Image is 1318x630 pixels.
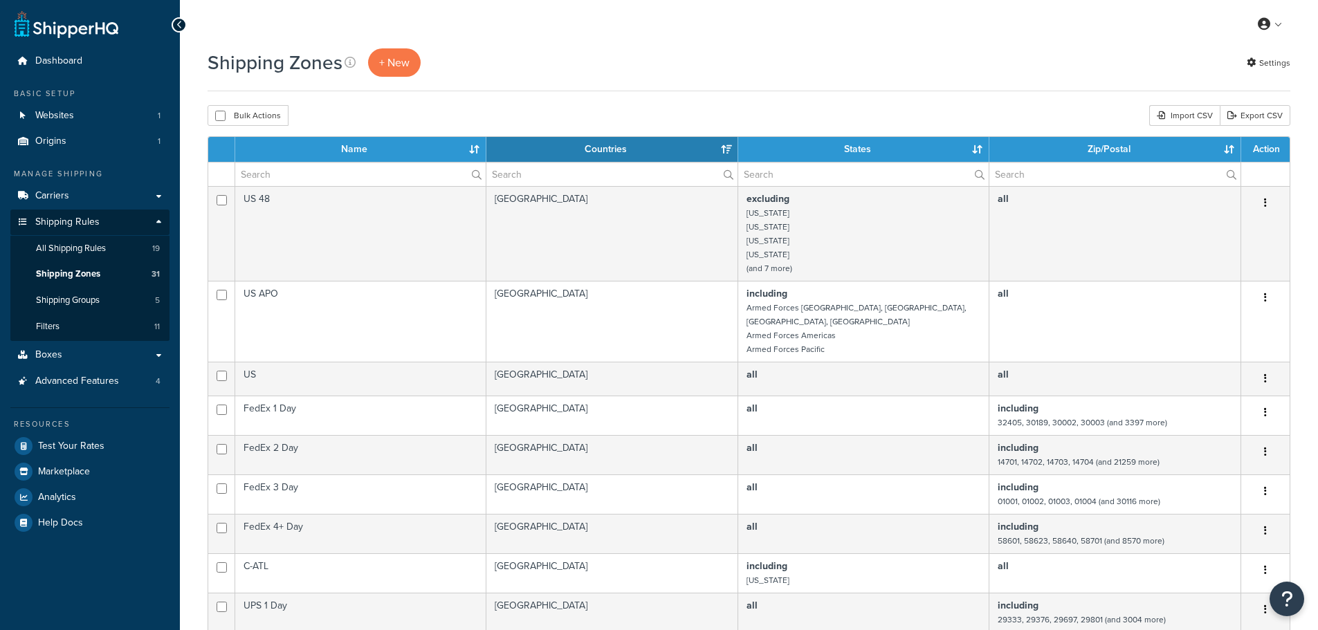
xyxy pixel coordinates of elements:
span: All Shipping Rules [36,243,106,254]
b: all [998,367,1009,382]
li: Origins [10,129,170,154]
small: [US_STATE] [747,207,789,219]
th: Name: activate to sort column ascending [235,137,486,162]
div: Manage Shipping [10,168,170,180]
a: Shipping Zones 31 [10,261,170,287]
b: all [747,598,758,613]
button: Open Resource Center [1270,582,1304,616]
a: Export CSV [1220,105,1290,126]
small: Armed Forces Americas [747,329,836,342]
span: Boxes [35,349,62,361]
small: 14701, 14702, 14703, 14704 (and 21259 more) [998,456,1160,468]
small: 32405, 30189, 30002, 30003 (and 3397 more) [998,416,1167,429]
small: 29333, 29376, 29697, 29801 (and 3004 more) [998,613,1166,626]
span: 19 [152,243,160,254]
b: all [747,401,758,416]
input: Search [486,163,738,186]
small: [US_STATE] [747,221,789,233]
span: Advanced Features [35,376,119,387]
th: States: activate to sort column ascending [738,137,989,162]
li: Websites [10,103,170,129]
li: Shipping Groups [10,288,170,313]
span: 4 [156,376,161,387]
div: Import CSV [1149,105,1220,126]
h1: Shipping Zones [208,49,342,76]
li: Shipping Zones [10,261,170,287]
a: Carriers [10,183,170,209]
b: all [747,367,758,382]
b: all [747,519,758,534]
small: (and 7 more) [747,262,792,275]
a: Filters 11 [10,314,170,340]
b: including [998,401,1038,416]
b: all [998,286,1009,301]
b: all [747,480,758,494]
b: including [998,598,1038,613]
li: Boxes [10,342,170,368]
a: Marketplace [10,459,170,484]
li: Shipping Rules [10,210,170,341]
input: Search [989,163,1241,186]
a: + New [368,48,421,77]
td: FedEx 3 Day [235,474,486,514]
td: FedEx 2 Day [235,435,486,474]
td: [GEOGRAPHIC_DATA] [486,474,738,514]
a: Analytics [10,485,170,510]
a: Test Your Rates [10,434,170,458]
b: including [998,441,1038,455]
span: 5 [155,295,160,306]
small: [US_STATE] [747,234,789,247]
th: Countries: activate to sort column ascending [486,137,738,162]
span: 11 [154,321,160,333]
span: Shipping Zones [36,268,100,280]
span: Origins [35,136,66,147]
b: including [998,480,1038,494]
span: Marketplace [38,466,90,478]
small: 01001, 01002, 01003, 01004 (and 30116 more) [998,495,1160,508]
th: Action [1241,137,1290,162]
b: including [747,559,787,573]
td: [GEOGRAPHIC_DATA] [486,362,738,396]
a: Dashboard [10,48,170,74]
small: Armed Forces Pacific [747,343,825,355]
span: Carriers [35,190,69,202]
span: 1 [158,110,161,122]
th: Zip/Postal: activate to sort column ascending [989,137,1241,162]
div: Resources [10,418,170,430]
b: all [998,559,1009,573]
span: Filters [36,321,60,333]
span: 31 [152,268,160,280]
small: 58601, 58623, 58640, 58701 (and 8570 more) [998,535,1164,547]
li: All Shipping Rules [10,236,170,261]
span: 1 [158,136,161,147]
b: excluding [747,192,789,206]
td: C-ATL [235,553,486,593]
a: Origins 1 [10,129,170,154]
li: Filters [10,314,170,340]
span: Test Your Rates [38,441,104,452]
small: [US_STATE] [747,248,789,261]
td: [GEOGRAPHIC_DATA] [486,186,738,281]
span: Analytics [38,492,76,503]
td: FedEx 4+ Day [235,514,486,553]
td: FedEx 1 Day [235,396,486,435]
span: Shipping Groups [36,295,100,306]
a: All Shipping Rules 19 [10,236,170,261]
input: Search [235,163,486,186]
button: Bulk Actions [208,105,289,126]
td: US 48 [235,186,486,281]
b: all [998,192,1009,206]
input: Search [738,163,989,186]
td: US [235,362,486,396]
td: [GEOGRAPHIC_DATA] [486,435,738,474]
a: Help Docs [10,510,170,535]
a: Advanced Features 4 [10,369,170,394]
b: including [747,286,787,301]
span: Dashboard [35,55,82,67]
